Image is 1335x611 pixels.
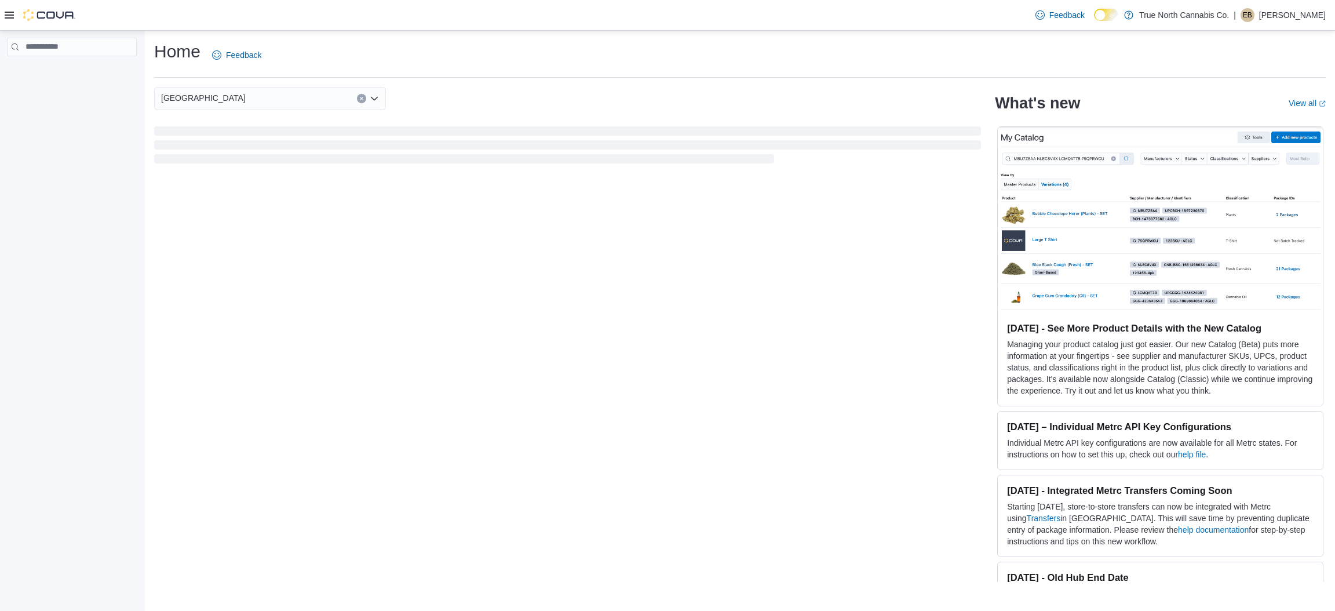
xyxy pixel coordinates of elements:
[1178,450,1206,459] a: help file
[154,40,200,63] h1: Home
[7,59,137,86] nav: Complex example
[207,43,266,67] a: Feedback
[226,49,261,61] span: Feedback
[1007,421,1314,432] h3: [DATE] – Individual Metrc API Key Configurations
[1007,339,1314,397] p: Managing your product catalog just got easier. Our new Catalog (Beta) puts more information at yo...
[1243,8,1252,22] span: EB
[370,94,379,103] button: Open list of options
[1007,437,1314,460] p: Individual Metrc API key configurations are now available for all Metrc states. For instructions ...
[1007,485,1314,496] h3: [DATE] - Integrated Metrc Transfers Coming Soon
[1289,99,1326,108] a: View allExternal link
[1031,3,1089,27] a: Feedback
[1027,514,1061,523] a: Transfers
[995,94,1080,112] h2: What's new
[1241,8,1254,22] div: Elizabeth Brooks
[1007,572,1314,583] h3: [DATE] - Old Hub End Date
[1007,501,1314,547] p: Starting [DATE], store-to-store transfers can now be integrated with Metrc using in [GEOGRAPHIC_D...
[357,94,366,103] button: Clear input
[1234,8,1236,22] p: |
[1139,8,1229,22] p: True North Cannabis Co.
[1259,8,1326,22] p: [PERSON_NAME]
[161,91,246,105] span: [GEOGRAPHIC_DATA]
[1178,525,1249,534] a: help documentation
[154,129,981,166] span: Loading
[1094,9,1118,21] input: Dark Mode
[1007,322,1314,334] h3: [DATE] - See More Product Details with the New Catalog
[1319,100,1326,107] svg: External link
[23,9,75,21] img: Cova
[1049,9,1085,21] span: Feedback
